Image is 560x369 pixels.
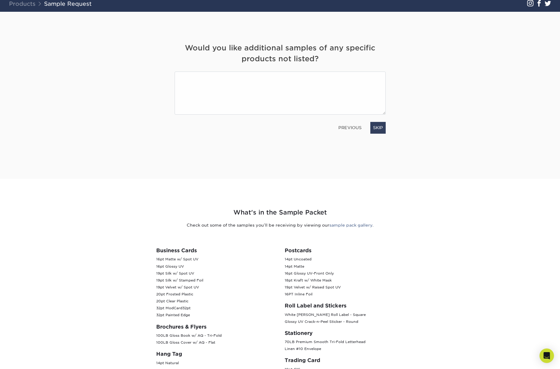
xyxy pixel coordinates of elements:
[285,303,404,309] h3: Roll Label and Stickers
[9,0,36,7] a: Products
[156,324,276,330] h3: Brochures & Flyers
[285,247,404,253] h3: Postcards
[156,256,276,319] p: 16pt Matte w/ Spot UV 16pt Glossy UV 19pt Silk w/ Spot UV 19pt Silk w/ Stamped Foil 19pt Velvet w...
[156,360,276,367] p: 14pt Natural
[285,311,404,325] p: White [PERSON_NAME] Roll Label - Square Glossy UV Crack-n-Peel Sticker - Round
[539,348,554,363] div: Open Intercom Messenger
[285,330,404,336] h3: Stationery
[285,256,404,298] p: 14pt Uncoated 14pt Matte 16pt Glossy UV-Front Only 18pt Kraft w/ White Mask 19pt Velvet w/ Raised...
[104,208,457,217] h2: What's in the Sample Packet
[370,122,386,133] a: SKIP
[329,223,372,227] a: sample pack gallery
[44,0,92,7] a: Sample Request
[336,123,364,132] a: PREVIOUS
[156,332,276,346] p: 100LB Gloss Book w/ AQ - Tri-Fold 100LB Gloss Cover w/ AQ - Flat
[285,339,404,352] p: 70LB Premium Smooth Tri-Fold Letterhead Linen #10 Envelope
[156,351,276,357] h3: Hang Tag
[104,222,457,228] p: Check out some of the samples you’ll be receiving by viewing our .
[156,247,276,253] h3: Business Cards
[285,357,404,363] h3: Trading Card
[175,43,386,64] h4: Would you like additional samples of any specific products not listed?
